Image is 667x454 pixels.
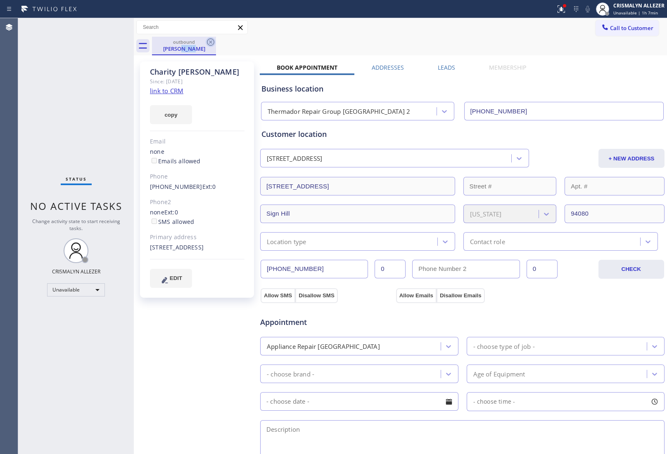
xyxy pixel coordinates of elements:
div: - choose brand - [267,369,314,379]
span: Appointment [260,317,394,328]
input: Ext. [375,260,406,278]
div: [STREET_ADDRESS] [267,154,322,163]
div: Since: [DATE] [150,77,244,86]
input: Emails allowed [152,158,157,163]
label: Leads [438,64,455,71]
span: Change activity state to start receiving tasks. [32,218,120,232]
button: Disallow Emails [437,288,485,303]
div: Customer location [261,129,663,140]
div: Age of Equipment [473,369,525,379]
input: City [260,205,455,223]
a: [PHONE_NUMBER] [150,183,202,191]
input: Address [260,177,455,195]
div: - choose type of job - [473,341,535,351]
input: Phone Number 2 [412,260,520,278]
button: Mute [582,3,593,15]
input: Search [137,21,247,34]
button: EDIT [150,269,192,288]
div: Charity Reyes [153,37,215,54]
input: Street # [463,177,557,195]
button: Allow Emails [396,288,437,303]
div: CRISMALYN ALLEZER [613,2,665,9]
div: Unavailable [47,283,105,296]
span: Status [66,176,87,182]
span: Ext: 0 [164,208,178,216]
button: Allow SMS [261,288,295,303]
div: Location type [267,237,306,246]
div: Phone2 [150,198,244,207]
div: [STREET_ADDRESS] [150,243,244,252]
button: + NEW ADDRESS [598,149,665,168]
label: Membership [489,64,526,71]
label: Emails allowed [150,157,201,165]
button: Call to Customer [596,20,659,36]
div: outbound [153,39,215,45]
span: Ext: 0 [202,183,216,191]
span: - choose time - [473,398,515,405]
div: Charity [PERSON_NAME] [150,67,244,77]
button: copy [150,105,192,124]
span: Call to Customer [610,24,653,32]
a: link to CRM [150,87,183,95]
div: Appliance Repair [GEOGRAPHIC_DATA] [267,341,380,351]
input: ZIP [565,205,665,223]
input: Phone Number [261,260,368,278]
span: No active tasks [30,199,122,213]
label: SMS allowed [150,218,194,226]
div: [PERSON_NAME] [153,45,215,52]
div: Business location [261,83,663,94]
div: Primary address [150,233,244,242]
button: CHECK [598,260,665,279]
span: EDIT [170,275,182,281]
div: Thermador Repair Group [GEOGRAPHIC_DATA] 2 [268,107,410,116]
div: none [150,147,244,166]
span: Unavailable | 1h 7min [613,10,658,16]
input: Phone Number [464,102,664,120]
div: none [150,208,244,227]
div: CRISMALYN ALLEZER [52,268,100,275]
label: Book Appointment [277,64,337,71]
div: Phone [150,172,244,181]
input: SMS allowed [152,219,157,224]
div: Contact role [470,237,505,246]
div: Email [150,137,244,146]
button: Disallow SMS [295,288,338,303]
input: Ext. 2 [527,260,558,278]
input: - choose date - [260,392,458,411]
label: Addresses [372,64,404,71]
input: Apt. # [565,177,665,195]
